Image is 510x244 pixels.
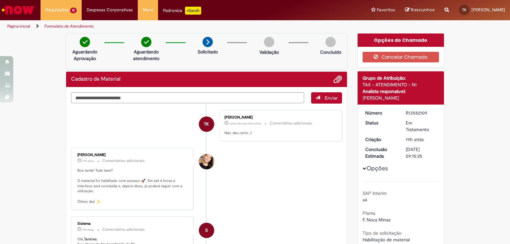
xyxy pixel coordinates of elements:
[377,7,395,13] span: Favoritos
[82,228,94,232] span: 19h atrás
[363,190,387,196] b: SAP Interim
[203,37,213,47] img: arrow-next.png
[406,136,437,143] div: 30/09/2025 14:57:17
[360,146,401,159] dt: Conclusão Estimada
[363,197,367,203] span: s4
[405,7,435,13] a: Rascunhos
[406,146,437,159] div: [DATE] 09:15:25
[270,121,312,126] small: Comentários adicionais
[363,237,410,243] span: Habilitação de material
[264,37,274,47] img: img-circle-grey.png
[363,75,439,81] div: Grupo de Atribuição:
[411,7,435,13] span: Rascunhos
[406,136,424,142] span: 19h atrás
[363,52,439,62] button: Cancelar Chamado
[143,7,153,13] span: More
[360,136,401,143] dt: Criação
[406,136,424,142] time: 30/09/2025 14:57:17
[363,210,375,216] b: Planta
[130,48,162,62] p: Aguardando atendimento
[5,20,335,33] ul: Trilhas de página
[358,34,444,47] div: Opções do Chamado
[462,8,466,12] span: TK
[471,7,505,13] span: [PERSON_NAME]
[406,120,437,133] div: Em Tratamento
[1,3,35,17] img: ServiceNow
[185,7,201,15] p: +GenAi
[259,49,279,55] p: Validação
[320,49,341,55] p: Concluído
[71,92,304,104] textarea: Digite sua mensagem aqui...
[45,7,69,13] span: Requisições
[363,81,439,88] div: TAX - ATENDIMENTO - N1
[44,24,94,29] a: Formulário de Atendimento
[198,48,218,55] p: Solicitado
[84,237,97,242] b: Tamires
[363,217,390,223] span: F. Nova Minas
[360,110,401,116] dt: Número
[80,37,90,47] img: check-circle-green.png
[87,7,133,13] span: Despesas Corporativas
[82,159,94,163] span: 17h atrás
[77,222,188,226] div: Sistema
[102,158,145,164] small: Comentários adicionais
[406,110,437,116] div: R13582109
[82,228,94,232] time: 30/09/2025 14:57:29
[224,130,335,136] p: Não deu certo ;/
[363,88,439,95] div: Analista responsável:
[205,222,208,238] span: S
[325,37,336,47] img: img-circle-grey.png
[70,8,77,13] span: 12
[199,154,214,169] div: Sabrina De Vasconcelos
[204,116,209,132] span: TK
[325,95,338,101] span: Enviar
[163,7,201,15] div: Padroniza
[102,227,145,232] small: Comentários adicionais
[360,120,401,126] dt: Status
[69,48,101,62] p: Aguardando Aprovação
[199,117,214,132] div: Tamires Karolaine
[77,168,188,204] p: Boa tarde! Tudo bem? O material foi habilitado com sucesso 🚀. Em até 4 horas a interface será con...
[363,230,401,236] b: Tipo de solicitação
[82,159,94,163] time: 30/09/2025 16:42:01
[333,75,342,84] button: Adicionar anexos
[77,153,188,157] div: [PERSON_NAME]
[224,116,335,120] div: [PERSON_NAME]
[229,122,261,125] time: 01/10/2025 08:23:02
[141,37,151,47] img: check-circle-green.png
[71,76,121,82] h2: Cadastro de Material Histórico de tíquete
[311,92,342,104] button: Enviar
[199,223,214,238] div: System
[229,122,261,125] span: cerca de uma hora atrás
[363,95,439,101] div: [PERSON_NAME]
[7,24,30,29] a: Página inicial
